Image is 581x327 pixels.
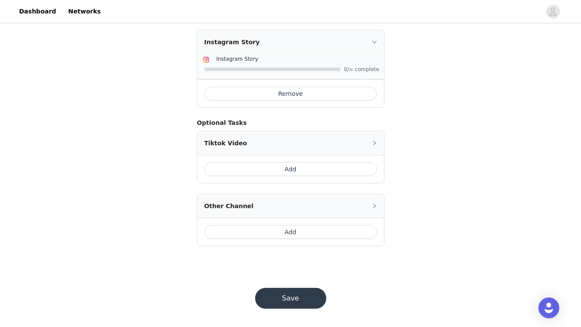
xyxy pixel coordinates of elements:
[538,298,559,318] div: Open Intercom Messenger
[372,39,377,45] i: icon: right
[197,131,384,155] div: icon: rightTiktok Video
[203,56,210,63] img: Instagram Icon
[204,225,377,239] button: Add
[255,288,326,309] button: Save
[14,2,61,21] a: Dashboard
[217,56,259,62] span: Instagram Story
[204,87,377,101] button: Remove
[344,67,379,72] span: 0/∞ complete
[372,141,377,146] i: icon: right
[372,203,377,209] i: icon: right
[197,194,384,218] div: icon: rightOther Channel
[204,162,377,176] button: Add
[197,30,384,54] div: icon: rightInstagram Story
[197,118,384,128] h4: Optional Tasks
[63,2,106,21] a: Networks
[549,5,557,19] div: avatar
